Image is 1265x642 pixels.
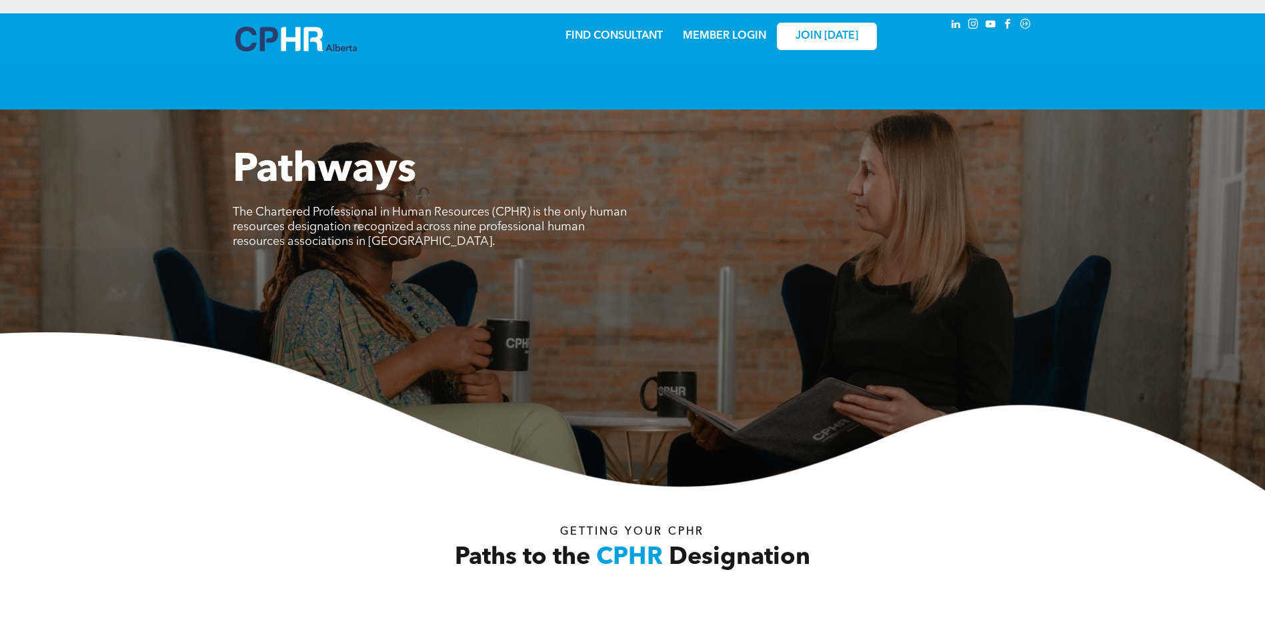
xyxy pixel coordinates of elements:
a: youtube [984,17,998,35]
span: The Chartered Professional in Human Resources (CPHR) is the only human resources designation reco... [233,206,627,248]
a: JOIN [DATE] [777,23,877,50]
a: linkedin [949,17,964,35]
a: FIND CONSULTANT [565,31,663,41]
a: Social network [1018,17,1033,35]
a: instagram [966,17,981,35]
span: CPHR [596,546,663,570]
span: JOIN [DATE] [796,30,858,43]
span: Getting your Cphr [560,527,704,537]
span: Pathways [233,151,416,191]
img: A blue and white logo for cp alberta [235,27,357,51]
span: Paths to the [455,546,590,570]
a: MEMBER LOGIN [683,31,766,41]
span: Designation [669,546,810,570]
a: facebook [1001,17,1016,35]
